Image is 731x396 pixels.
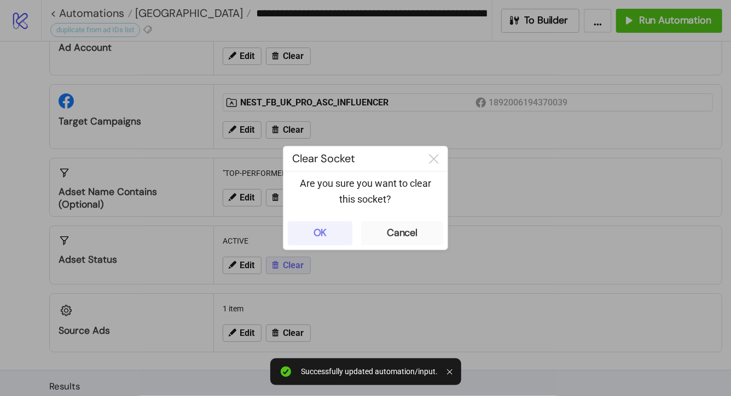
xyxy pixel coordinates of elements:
div: Successfully updated automation/input. [301,367,438,376]
button: Cancel [361,221,443,245]
button: OK [288,221,352,245]
div: OK [314,227,327,239]
div: Cancel [387,227,417,239]
div: Clear Socket [283,146,420,171]
p: Are you sure you want to clear this socket? [292,176,439,207]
